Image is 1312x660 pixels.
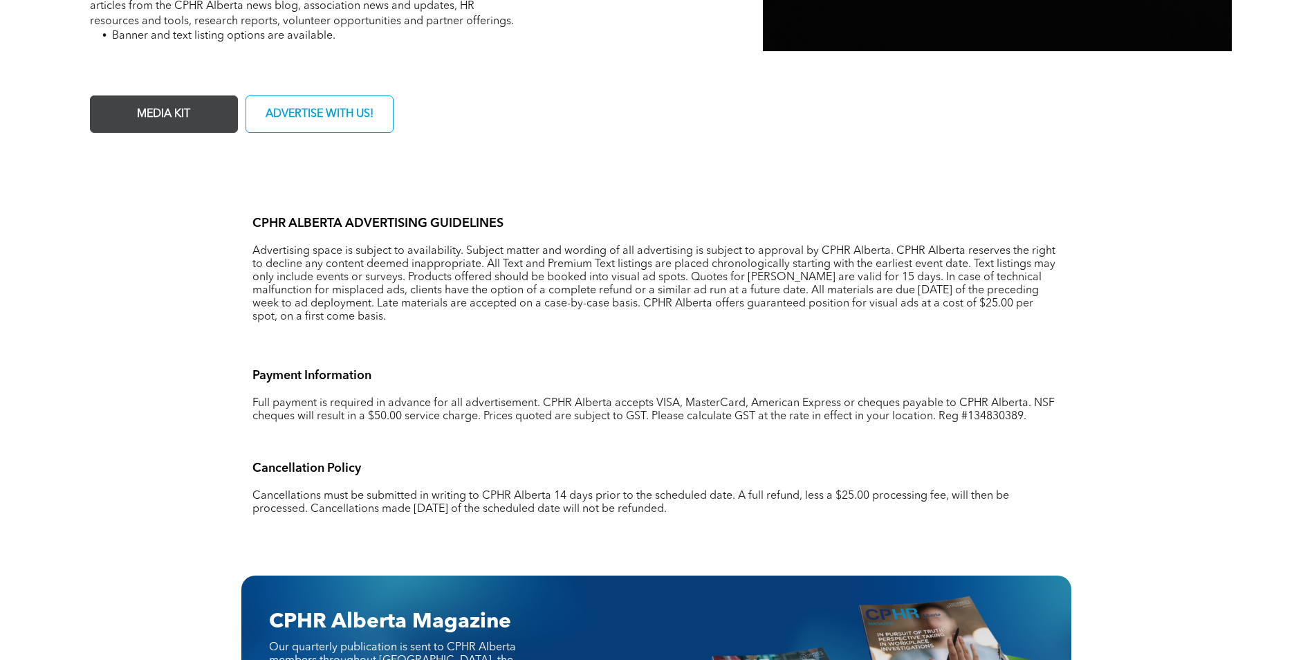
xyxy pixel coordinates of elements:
span: Payment Information [252,369,371,382]
span: Advertising space is subject to availability. Subject matter and wording of all advertising is su... [252,246,1055,322]
a: ADVERTISE WITH US! [246,95,394,133]
span: ADVERTISE WITH US! [261,101,378,128]
span: MEDIA KIT [132,101,195,128]
span: CPHR Alberta Magazine [269,612,511,632]
span: CPHR ALBERTA ADVERTISING GUIDELINES [252,217,503,230]
span: Cancellation Policy [252,462,361,475]
a: MEDIA KIT [90,95,238,133]
span: Full payment is required in advance for all advertisement. CPHR Alberta accepts VISA, MasterCard,... [252,398,1055,422]
span: Banner and text listing options are available. [112,30,335,42]
span: Cancellations must be submitted in writing to CPHR Alberta 14 days prior to the scheduled date. A... [252,491,1009,515]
